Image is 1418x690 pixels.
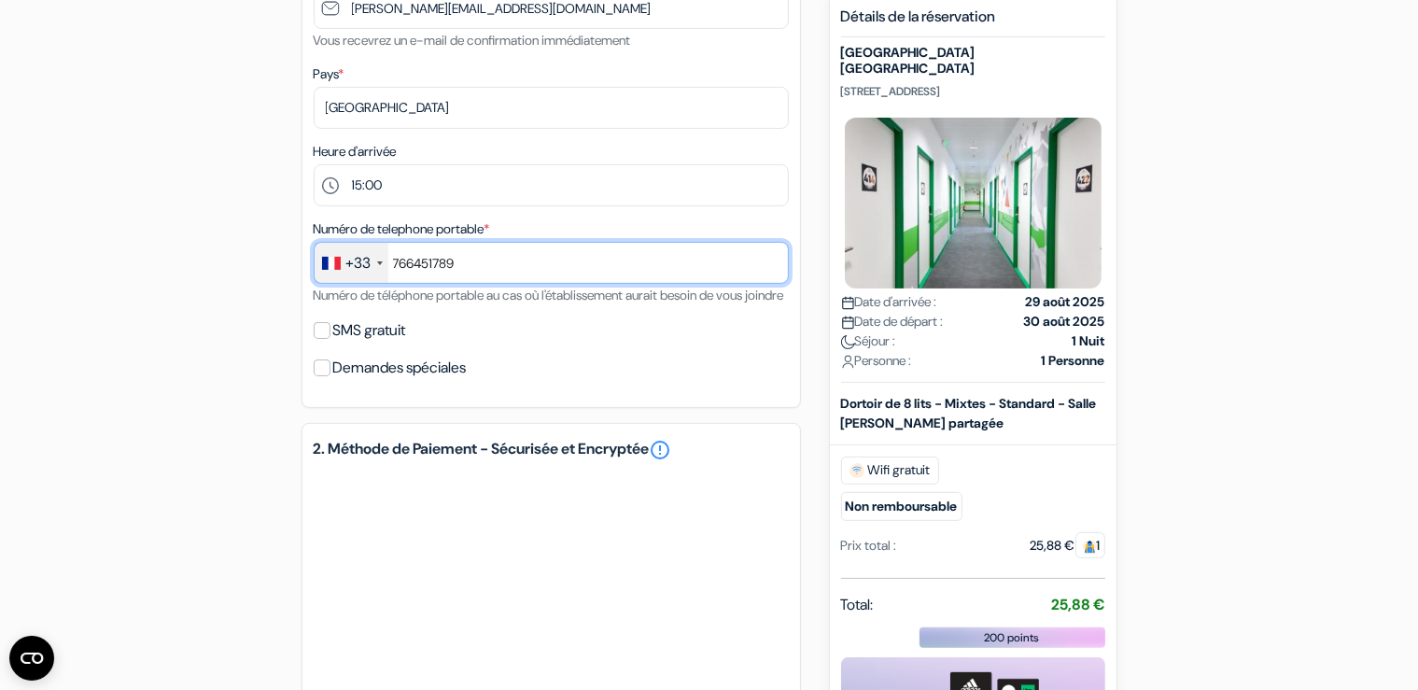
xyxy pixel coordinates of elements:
[314,242,789,284] input: 6 12 34 56 78
[841,491,962,520] small: Non remboursable
[841,593,874,615] span: Total:
[1083,539,1097,553] img: guest.svg
[314,219,490,239] label: Numéro de telephone portable
[841,334,855,348] img: moon.svg
[841,83,1105,98] p: [STREET_ADDRESS]
[841,295,855,309] img: calendar.svg
[1026,291,1105,311] strong: 29 août 2025
[841,45,1105,77] h5: [GEOGRAPHIC_DATA] [GEOGRAPHIC_DATA]
[841,354,855,368] img: user_icon.svg
[1024,311,1105,331] strong: 30 août 2025
[314,64,344,84] label: Pays
[650,439,672,461] a: error_outline
[841,291,937,311] span: Date d'arrivée :
[849,462,864,477] img: free_wifi.svg
[841,315,855,329] img: calendar.svg
[315,243,388,283] div: France: +33
[314,287,784,303] small: Numéro de téléphone portable au cas où l'établissement aurait besoin de vous joindre
[1052,594,1105,613] strong: 25,88 €
[1073,331,1105,350] strong: 1 Nuit
[841,456,939,484] span: Wifi gratuit
[333,317,406,344] label: SMS gratuit
[314,142,397,162] label: Heure d'arrivée
[841,311,944,331] span: Date de départ :
[1042,350,1105,370] strong: 1 Personne
[314,32,631,49] small: Vous recevrez un e-mail de confirmation immédiatement
[841,535,897,555] div: Prix total :
[841,394,1097,430] b: Dortoir de 8 lits - Mixtes - Standard - Salle [PERSON_NAME] partagée
[314,439,789,461] h5: 2. Méthode de Paiement - Sécurisée et Encryptée
[346,252,372,275] div: +33
[841,331,896,350] span: Séjour :
[9,636,54,681] button: Open CMP widget
[841,7,1105,37] h5: Détails de la réservation
[1031,535,1105,555] div: 25,88 €
[985,628,1040,645] span: 200 points
[333,355,467,381] label: Demandes spéciales
[841,350,912,370] span: Personne :
[1075,531,1105,557] span: 1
